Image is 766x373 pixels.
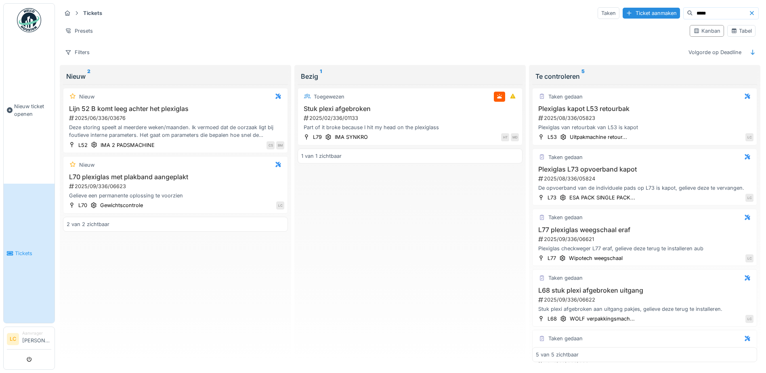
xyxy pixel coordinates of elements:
div: L70 [78,201,87,209]
div: 2025/06/336/03676 [68,114,284,122]
div: Wipotech weegschaal [569,254,623,262]
div: L53 [548,133,557,141]
div: Nieuw [79,93,94,101]
div: L77 [548,254,556,262]
div: Uitpakmachine retour... [570,133,627,141]
div: Kanban [693,27,720,35]
li: [PERSON_NAME] [22,330,51,348]
div: ESA PACK SINGLE PACK... [569,194,635,201]
h3: L70 plexiglas met plakband aangeplakt [67,173,284,181]
div: LC [276,201,284,210]
div: Taken [598,7,619,19]
span: Tickets [15,249,51,257]
sup: 5 [581,71,585,81]
div: Presets [61,25,97,37]
div: Te controleren [535,71,754,81]
div: 2025/02/336/01133 [303,114,519,122]
div: 5 van 5 zichtbaar [536,351,579,358]
sup: 2 [87,71,90,81]
div: Aanvrager [22,330,51,336]
div: 2 van 2 zichtbaar [67,220,109,228]
h3: Plexiglas kapot L53 retourbak [536,105,753,113]
div: Ticket aanmaken [623,8,680,19]
div: 2025/09/336/06623 [68,182,284,190]
div: L68 [548,315,557,323]
div: Part of it broke because I hit my head on the plexiglass [301,124,519,131]
div: MD [511,133,519,141]
div: 2025/08/336/05823 [537,114,753,122]
a: LC Aanvrager[PERSON_NAME] [7,330,51,350]
a: Tickets [4,184,55,323]
div: Plexiglas van retourbak van L53 is kapot [536,124,753,131]
div: IMA 2 PADSMACHINE [101,141,155,149]
div: Toegewezen [314,93,344,101]
a: Nieuw ticket openen [4,37,55,184]
div: Gewichtscontrole [100,201,143,209]
sup: 1 [320,71,322,81]
div: Filters [61,46,93,58]
div: Stuk plexi afgebroken aan uitgang pakjes, gelieve deze terug te installeren. [536,305,753,313]
li: LC [7,333,19,345]
div: L73 [548,194,556,201]
div: Taken gedaan [548,335,583,342]
div: CS [267,141,275,149]
div: Taken gedaan [548,93,583,101]
h3: Stuk plexi afgebroken [301,105,519,113]
h3: L77 plexiglas weegschaal eraf [536,226,753,234]
div: Gelieve een permanente oplossing te voorzien [67,192,284,199]
div: De opvoerband van de individuele pads op L73 is kapot, gelieve deze te vervangen. [536,184,753,192]
div: Taken gedaan [548,214,583,221]
div: LC [745,315,753,323]
div: IMA SYNKRO [335,133,368,141]
div: Tabel [731,27,752,35]
div: LC [745,133,753,141]
div: Nieuw [66,71,285,81]
span: Nieuw ticket openen [14,103,51,118]
div: L52 [78,141,88,149]
div: 2025/08/336/05824 [537,175,753,182]
div: Nieuw [79,161,94,169]
div: Volgorde op Deadline [685,46,745,58]
strong: Tickets [80,9,105,17]
div: 1 van 1 zichtbaar [301,152,342,160]
div: Taken gedaan [548,274,583,282]
div: LC [745,254,753,262]
div: Taken gedaan [548,153,583,161]
h3: L68 stuk plexi afgebroken uitgang [536,287,753,294]
div: BM [276,141,284,149]
div: Bezig [301,71,519,81]
div: LC [745,194,753,202]
h3: Plexiglas L73 opvoerband kapot [536,166,753,173]
div: WOLF verpakkingsmach... [570,315,635,323]
div: 2025/09/336/06621 [537,235,753,243]
div: L79 [313,133,322,141]
div: Deze storing speelt al meerdere weken/maanden. Ik vermoed dat de oorzaak ligt bij foutieve intern... [67,124,284,139]
div: Plexiglas checkweger L77 eraf, gelieve deze terug te installeren aub [536,245,753,252]
div: 2025/09/336/06622 [537,296,753,304]
h3: Lijn 52 B komt leeg achter het plexiglas [67,105,284,113]
img: Badge_color-CXgf-gQk.svg [17,8,41,32]
div: HT [501,133,509,141]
